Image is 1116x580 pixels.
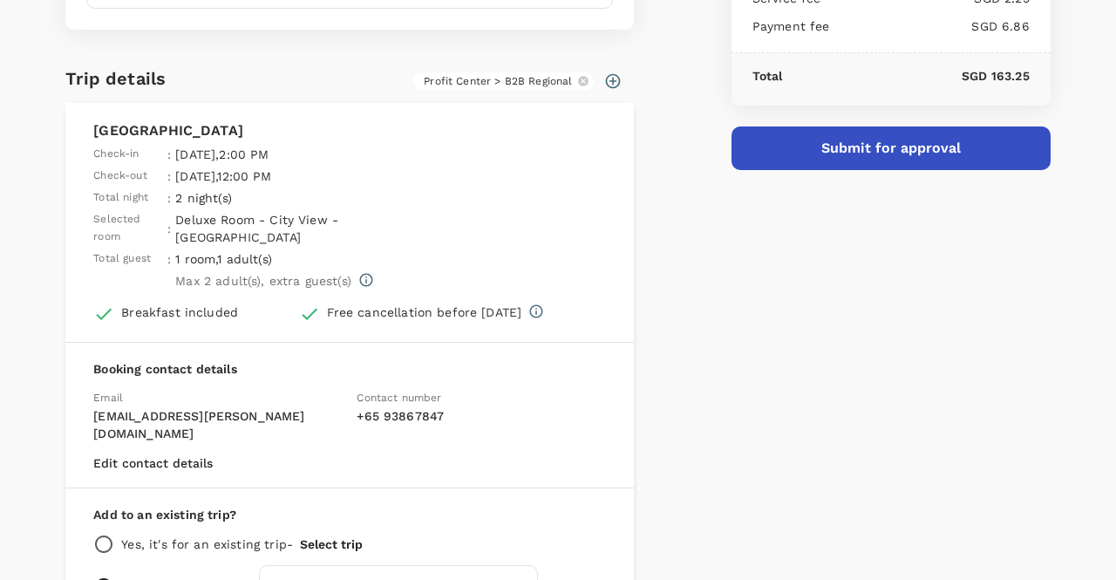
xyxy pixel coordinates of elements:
span: : [167,146,171,163]
span: Selected room [93,211,167,246]
p: Add to an existing trip? [93,506,606,523]
table: simple table [93,141,453,290]
div: Breakfast included [121,304,238,321]
p: Max 2 adult(s) , extra guest(s) [175,272,351,290]
span: Email [93,392,123,404]
span: Check-out [93,167,146,185]
button: Edit contact details [93,456,213,470]
p: Yes, it's for an existing trip - [121,536,293,553]
span: Contact number [357,392,441,404]
p: [DATE] , 12:00 PM [175,167,448,185]
span: Profit Center > B2B Regional [413,74,582,89]
span: Total guest [93,250,151,268]
p: Deluxe Room - City View - [GEOGRAPHIC_DATA] [175,211,448,246]
span: : [167,250,171,268]
p: [EMAIL_ADDRESS][PERSON_NAME][DOMAIN_NAME] [93,407,343,442]
p: Payment fee [752,17,830,35]
p: [GEOGRAPHIC_DATA] [93,120,606,141]
p: SGD 6.86 [830,17,1030,35]
p: 2 night(s) [175,189,448,207]
div: Profit Center > B2B Regional [413,72,594,90]
p: + 65 93867847 [357,407,606,425]
span: Total night [93,189,148,207]
div: Free cancellation before [DATE] [327,304,522,321]
span: : [167,189,171,207]
span: Check-in [93,146,139,163]
button: Submit for approval [732,126,1051,170]
p: Total [752,67,783,85]
span: : [167,167,171,185]
button: Select trip [300,537,363,551]
svg: Full refund before 2025-09-05 08:52 Cancelation after 2025-09-05 08:52, cancelation fee of SGD 72... [528,304,544,319]
p: [DATE] , 2:00 PM [175,146,448,163]
span: : [167,220,171,237]
p: Booking contact details [93,360,606,378]
p: SGD 163.25 [783,67,1030,85]
p: 1 room , 1 adult(s) [175,250,448,268]
h6: Trip details [65,65,166,92]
